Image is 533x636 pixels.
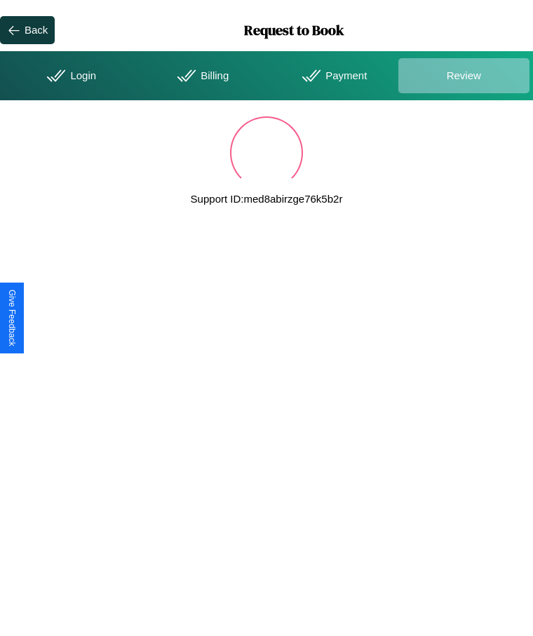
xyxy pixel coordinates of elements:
div: Payment [266,58,398,93]
div: Back [25,24,48,36]
div: Give Feedback [7,290,17,346]
div: Review [398,58,530,93]
p: Support ID: med8abirzge76k5b2r [191,189,343,208]
h1: Request to Book [55,20,533,40]
div: Login [4,58,135,93]
div: Billing [135,58,267,93]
